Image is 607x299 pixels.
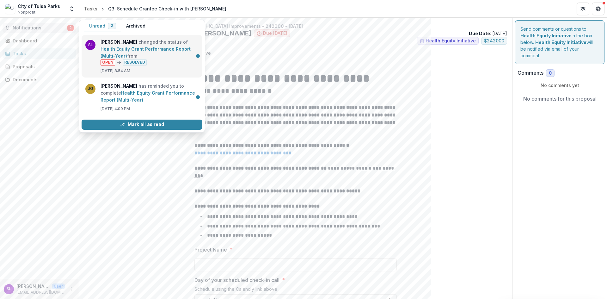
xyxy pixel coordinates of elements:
[13,76,71,83] div: Documents
[549,71,552,76] span: 0
[16,283,49,290] p: [PERSON_NAME]
[18,9,35,15] span: Nonprofit
[469,30,507,37] p: : [DATE]
[3,48,76,59] a: Tasks
[194,276,279,284] p: Day of your scheduled check-in call
[108,5,226,12] div: Q3: Schedule Grantee Check-in with [PERSON_NAME]
[111,23,113,28] span: 2
[426,38,476,44] span: Health Equity Initiative
[16,290,65,295] p: [EMAIL_ADDRESS][DOMAIN_NAME]
[523,95,597,103] p: No comments for this proposal
[7,287,11,291] div: Steven Lassman
[52,283,65,289] p: User
[263,31,287,36] span: Due [DATE]
[577,3,589,15] button: Partners
[82,4,100,13] a: Tasks
[592,3,604,15] button: Get Help
[520,33,572,38] strong: Health Equity Initiative
[5,4,15,14] img: City of Tulsa Parks
[101,83,199,103] p: has reminded you to complete
[101,90,195,103] a: Health Equity Grant Performance Report (Multi-Year)
[67,3,76,15] button: Open entity switcher
[518,70,543,76] h2: Comments
[13,25,67,31] span: Notifications
[194,286,397,294] div: Schedule using the Calendly link above
[121,20,150,32] button: Archived
[67,285,75,293] button: More
[535,40,586,45] strong: Health Equity Initiative
[101,46,191,59] a: Health Equity Grant Performance Report (Multi-Year)
[84,20,121,32] button: Unread
[13,50,71,57] div: Tasks
[18,3,60,9] div: City of Tulsa Parks
[13,63,71,70] div: Proposals
[3,35,76,46] a: Dashboard
[3,23,76,33] button: Notifications2
[518,82,602,89] p: No comments yet
[82,120,202,130] button: Mark all as read
[515,20,604,64] div: Send comments or questions to in the box below. will be notified via email of your comment.
[101,39,199,65] p: changed the status of from
[194,246,227,253] p: Project Name
[3,61,76,72] a: Proposals
[3,74,76,85] a: Documents
[469,31,490,36] strong: Due Date
[84,23,507,29] p: City of [GEOGRAPHIC_DATA][PERSON_NAME][GEOGRAPHIC_DATA] Improvements - 242000 - [DATE]
[13,37,71,44] div: Dashboard
[84,5,97,12] div: Tasks
[67,25,74,31] span: 2
[89,50,502,56] p: : [PERSON_NAME] from Health Equity Initiative
[82,4,229,13] nav: breadcrumb
[484,38,504,44] span: $ 242000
